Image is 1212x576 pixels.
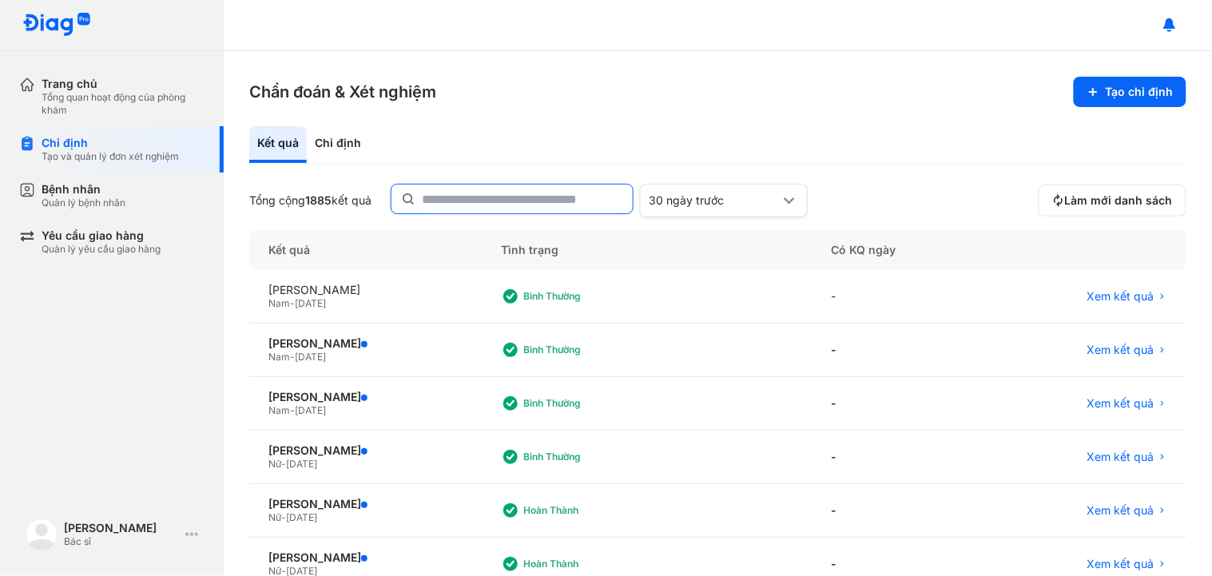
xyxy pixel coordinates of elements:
[268,297,290,309] span: Nam
[482,230,812,270] div: Tình trạng
[268,443,463,458] div: [PERSON_NAME]
[812,230,986,270] div: Có KQ ngày
[64,535,179,548] div: Bác sĩ
[649,193,780,208] div: 30 ngày trước
[42,197,125,209] div: Quản lý bệnh nhân
[249,81,436,103] h3: Chẩn đoán & Xét nghiệm
[812,431,986,484] div: -
[523,451,651,463] div: Bình thường
[42,150,179,163] div: Tạo và quản lý đơn xét nghiệm
[26,518,58,550] img: logo
[1039,185,1186,216] button: Làm mới danh sách
[22,13,91,38] img: logo
[42,136,179,150] div: Chỉ định
[523,344,651,356] div: Bình thường
[523,290,651,303] div: Bình thường
[307,126,369,163] div: Chỉ định
[812,324,986,377] div: -
[268,390,463,404] div: [PERSON_NAME]
[249,193,372,208] div: Tổng cộng kết quả
[295,404,326,416] span: [DATE]
[523,504,651,517] div: Hoàn thành
[812,270,986,324] div: -
[268,497,463,511] div: [PERSON_NAME]
[281,511,286,523] span: -
[286,458,317,470] span: [DATE]
[523,397,651,410] div: Bình thường
[268,404,290,416] span: Nam
[812,377,986,431] div: -
[1074,77,1186,107] button: Tạo chỉ định
[523,558,651,570] div: Hoàn thành
[249,230,482,270] div: Kết quả
[290,404,295,416] span: -
[1087,503,1154,518] span: Xem kết quả
[290,297,295,309] span: -
[42,243,161,256] div: Quản lý yêu cầu giao hàng
[42,91,205,117] div: Tổng quan hoạt động của phòng khám
[268,336,463,351] div: [PERSON_NAME]
[268,511,281,523] span: Nữ
[295,297,326,309] span: [DATE]
[268,550,463,565] div: [PERSON_NAME]
[268,283,463,297] div: [PERSON_NAME]
[249,126,307,163] div: Kết quả
[42,228,161,243] div: Yêu cầu giao hàng
[295,351,326,363] span: [DATE]
[1065,193,1173,208] span: Làm mới danh sách
[1087,396,1154,411] span: Xem kết quả
[42,182,125,197] div: Bệnh nhân
[286,511,317,523] span: [DATE]
[812,484,986,538] div: -
[64,521,179,535] div: [PERSON_NAME]
[281,458,286,470] span: -
[305,193,332,207] span: 1885
[1087,450,1154,464] span: Xem kết quả
[42,77,205,91] div: Trang chủ
[290,351,295,363] span: -
[1087,289,1154,304] span: Xem kết quả
[268,458,281,470] span: Nữ
[1087,557,1154,571] span: Xem kết quả
[268,351,290,363] span: Nam
[1087,343,1154,357] span: Xem kết quả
